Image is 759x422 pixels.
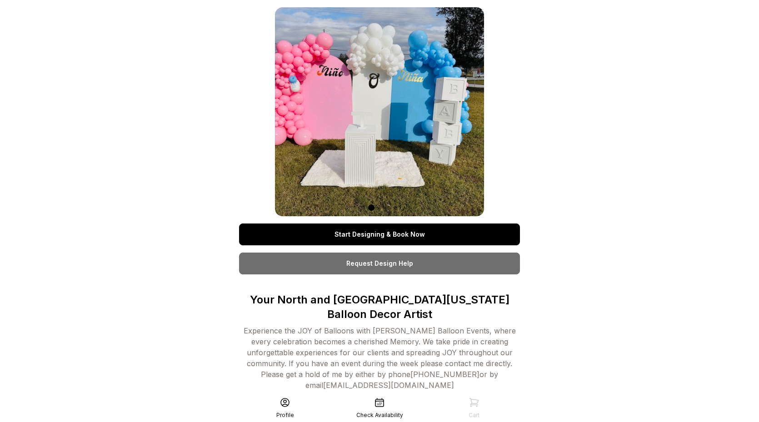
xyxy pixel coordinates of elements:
[356,412,403,419] div: Check Availability
[276,412,294,419] div: Profile
[410,370,479,379] a: [PHONE_NUMBER]
[239,325,520,391] div: Experience the JOY of Balloons with [PERSON_NAME] Balloon Events, where every celebration becomes...
[239,293,520,322] p: Your North and [GEOGRAPHIC_DATA][US_STATE] Balloon Decor Artist
[323,381,454,390] a: [EMAIL_ADDRESS][DOMAIN_NAME]
[239,223,520,245] a: Start Designing & Book Now
[239,253,520,274] a: Request Design Help
[469,412,479,419] div: Cart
